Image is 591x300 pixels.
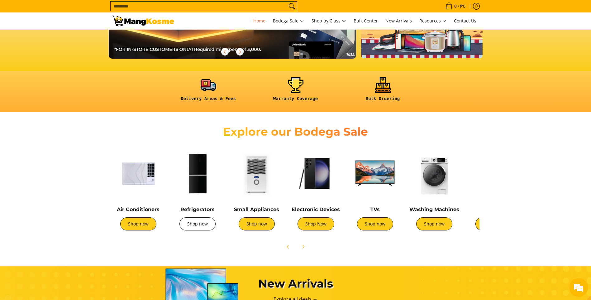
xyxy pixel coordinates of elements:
[292,206,340,212] a: Electronic Devices
[205,125,386,139] h2: Explore our Bodega Sale
[308,12,349,29] a: Shop by Class
[453,4,458,8] span: 0
[233,45,247,59] button: Next
[171,147,224,200] img: Refrigerators
[350,12,381,29] a: Bulk Center
[312,17,346,25] span: Shop by Class
[409,206,459,212] a: Washing Machines
[370,206,380,212] a: TVs
[408,147,461,200] img: Washing Machines
[180,206,215,212] a: Refrigerators
[168,77,249,106] a: <h6><strong>Delivery Areas & Fees</strong></h6>
[120,217,156,230] a: Shop now
[385,18,412,24] span: New Arrivals
[112,147,165,200] img: Air Conditioners
[382,12,415,29] a: New Arrivals
[467,147,520,200] img: Cookers
[281,240,295,254] button: Previous
[273,17,304,25] span: Bodega Sale
[416,12,450,29] a: Resources
[180,12,479,29] nav: Main Menu
[298,217,334,230] a: Shop Now
[270,12,307,29] a: Bodega Sale
[250,12,269,29] a: Home
[342,77,423,106] a: <h6><strong>Bulk Ordering</strong></h6>
[287,2,297,11] button: Search
[416,217,452,230] a: Shop now
[451,12,479,29] a: Contact Us
[117,206,160,212] a: Air Conditioners
[234,206,279,212] a: Small Appliances
[357,217,393,230] a: Shop now
[419,17,446,25] span: Resources
[289,147,342,200] img: Electronic Devices
[475,217,512,230] a: Shop now
[444,3,467,10] span: •
[354,18,378,24] span: Bulk Center
[349,147,402,200] img: TVs
[179,217,216,230] a: Shop now
[454,18,476,24] span: Contact Us
[255,77,336,106] a: <h6><strong>Warranty Coverage</strong></h6>
[296,240,310,254] button: Next
[239,217,275,230] a: Shop now
[218,45,232,59] button: Previous
[459,4,466,8] span: ₱0
[253,18,265,24] span: Home
[230,147,283,200] img: Small Appliances
[112,16,174,26] img: Mang Kosme: Your Home Appliances Warehouse Sale Partner!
